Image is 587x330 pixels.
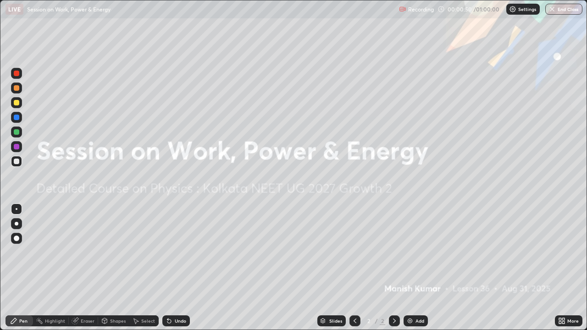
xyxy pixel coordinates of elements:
p: Settings [518,7,536,11]
p: Session on Work, Power & Energy [27,5,111,13]
img: recording.375f2c34.svg [399,5,406,13]
img: end-class-cross [548,5,556,13]
div: Highlight [45,319,65,323]
div: Eraser [81,319,94,323]
div: Undo [175,319,186,323]
div: More [567,319,579,323]
p: Recording [408,6,434,13]
div: Pen [19,319,28,323]
div: 2 [380,317,385,325]
img: class-settings-icons [509,5,516,13]
div: Select [141,319,155,323]
img: add-slide-button [406,317,414,324]
div: 2 [364,318,373,324]
div: Slides [329,319,342,323]
button: End Class [545,4,582,15]
div: Add [415,319,424,323]
div: / [375,318,378,324]
p: LIVE [8,5,21,13]
div: Shapes [110,319,126,323]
